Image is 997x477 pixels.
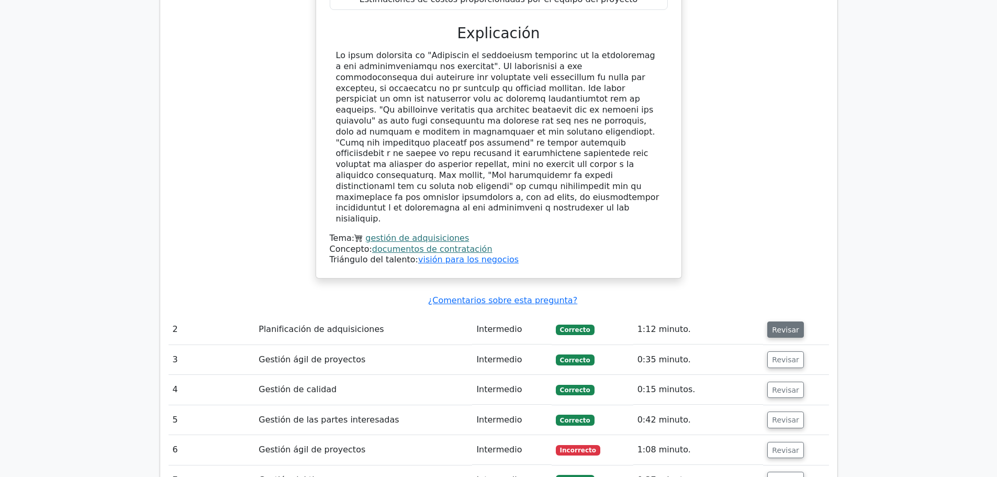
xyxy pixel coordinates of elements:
[476,354,522,364] font: Intermedio
[637,445,691,454] font: 1:08 minuto.
[560,357,590,364] font: Correcto
[560,447,596,454] font: Incorrecto
[772,446,799,454] font: Revisar
[637,324,691,334] font: 1:12 minuto.
[259,384,337,394] font: Gestión de calidad
[560,386,590,394] font: Correcto
[259,415,399,425] font: Gestión de las partes interesadas
[259,354,365,364] font: Gestión ágil de proyectos
[418,254,519,264] a: visión para los negocios
[560,326,590,334] font: Correcto
[560,417,590,424] font: Correcto
[173,384,178,394] font: 4
[259,324,384,334] font: Planificación de adquisiciones
[476,384,522,394] font: Intermedio
[428,295,577,305] a: ¿Comentarios sobre esta pregunta?
[173,324,178,334] font: 2
[330,233,355,243] font: Tema:
[259,445,365,454] font: Gestión ágil de proyectos
[476,324,522,334] font: Intermedio
[476,415,522,425] font: Intermedio
[336,50,659,224] font: Lo ipsum dolorsita co "Adipiscin el seddoeiusm temporinc ut la etdoloremag a eni adminimveniamqu ...
[772,325,799,334] font: Revisar
[767,442,804,459] button: Revisar
[637,415,691,425] font: 0:42 minuto.
[365,233,469,243] a: gestión de adquisiciones
[330,254,419,264] font: Triángulo del talento:
[330,244,372,254] font: Concepto:
[772,356,799,364] font: Revisar
[772,416,799,424] font: Revisar
[637,384,696,394] font: 0:15 minutos.
[173,415,178,425] font: 5
[173,445,178,454] font: 6
[476,445,522,454] font: Intermedio
[767,321,804,338] button: Revisar
[767,412,804,428] button: Revisar
[767,382,804,398] button: Revisar
[637,354,691,364] font: 0:35 minuto.
[372,244,492,254] a: documentos de contratación
[173,354,178,364] font: 3
[457,25,540,42] font: Explicación
[772,385,799,394] font: Revisar
[767,351,804,368] button: Revisar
